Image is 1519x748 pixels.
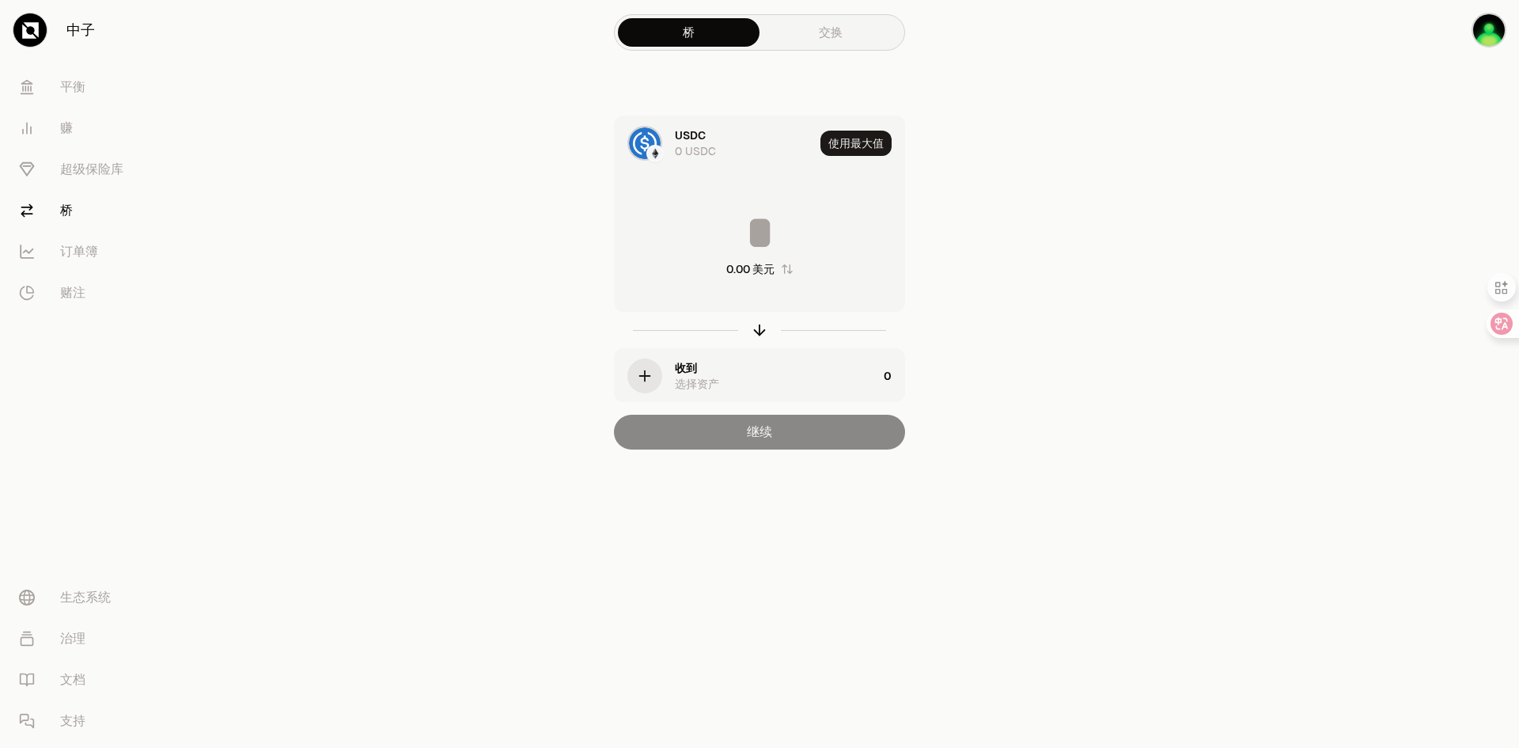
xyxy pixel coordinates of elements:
[6,701,171,742] a: 支持
[629,127,661,159] img: USDC 徽标
[6,272,171,313] a: 赌注
[6,66,171,108] a: 平衡
[675,361,697,375] font: 收到
[6,618,171,659] a: 治理
[60,630,85,647] font: 治理
[828,136,884,150] font: 使用最大值
[615,116,814,170] div: USDC 徽标以太坊标志USDC0 USDC
[1472,13,1506,47] img: 1
[820,131,892,156] button: 使用最大值
[6,190,171,231] a: 桥
[6,659,171,701] a: 文档
[60,671,85,688] font: 文档
[648,146,662,161] img: 以太坊标志
[6,108,171,149] a: 赚
[60,243,98,260] font: 订单簿
[615,349,877,403] div: 收到选择资产
[60,589,111,606] font: 生态系统
[819,25,843,40] font: 交换
[60,161,123,177] font: 超级保险库
[675,144,716,158] font: 0 USDC
[675,377,719,391] font: 选择资产
[60,712,85,729] font: 支持
[675,128,706,142] font: USDC
[66,21,95,39] font: 中子
[615,349,904,403] button: 收到选择资产0
[60,202,73,218] font: 桥
[726,261,794,277] button: 0.00 美元
[726,262,775,276] font: 0.00 美元
[60,284,85,301] font: 赌注
[884,369,892,383] font: 0
[6,577,171,618] a: 生态系统
[683,25,695,40] font: 桥
[6,149,171,190] a: 超级保险库
[60,78,85,95] font: 平衡
[6,231,171,272] a: 订单簿
[60,120,73,136] font: 赚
